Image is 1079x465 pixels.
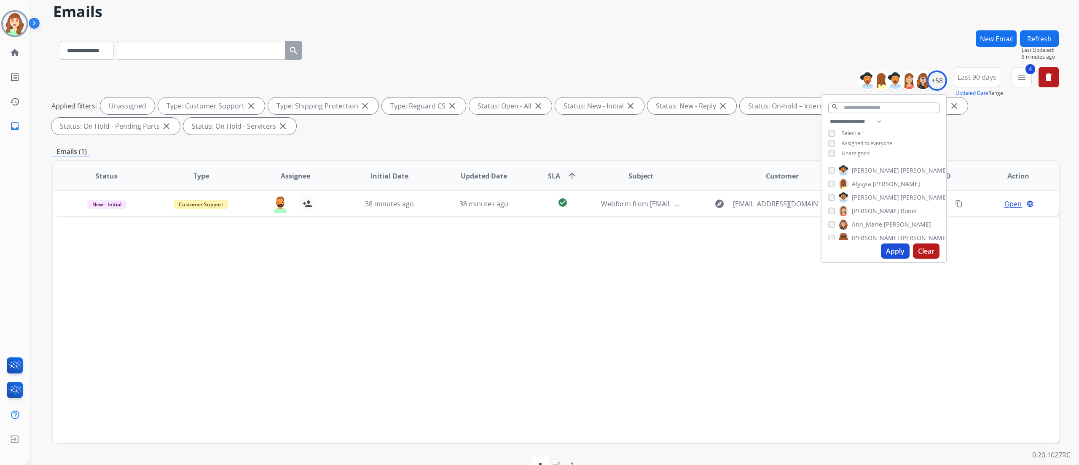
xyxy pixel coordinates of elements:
span: [PERSON_NAME] [901,193,948,202]
div: +58 [927,70,947,91]
mat-icon: search [831,103,839,111]
p: 0.20.1027RC [1032,450,1071,460]
span: Open [1004,199,1022,209]
mat-icon: close [625,101,636,111]
span: [EMAIL_ADDRESS][DOMAIN_NAME] [733,199,842,209]
div: Unassigned [100,97,155,114]
span: Last 90 days [958,76,996,79]
mat-icon: person_add [302,199,312,209]
span: [PERSON_NAME] [852,234,899,242]
span: Updated Date [461,171,507,181]
div: Status: On-hold – Internal [740,97,849,114]
button: Last 90 days [954,67,1000,87]
span: Unassigned [842,150,870,157]
span: Select all [842,130,863,137]
span: Assignee [281,171,310,181]
button: Apply [881,243,910,259]
span: Bonet [901,207,917,215]
span: [PERSON_NAME] [873,180,920,188]
mat-icon: close [161,121,172,131]
span: Initial Date [370,171,408,181]
div: Status: New - Initial [555,97,644,114]
img: agent-avatar [272,195,289,213]
span: Alysyia [852,180,871,188]
span: 4 [1025,64,1035,74]
mat-icon: explore [714,199,725,209]
span: 38 minutes ago [365,199,414,208]
span: SLA [548,171,560,181]
mat-icon: close [278,121,288,131]
mat-icon: check_circle [558,197,568,208]
span: New - Initial [87,200,126,209]
button: New Email [976,30,1017,47]
span: Assigned to everyone [842,140,892,147]
span: Customer Support [174,200,228,209]
div: Status: Open - All [469,97,552,114]
img: avatar [3,12,27,35]
div: Type: Customer Support [158,97,265,114]
mat-icon: close [246,101,256,111]
div: Status: On Hold - Servicers [183,118,296,135]
button: Clear [913,243,939,259]
mat-icon: list_alt [10,72,20,82]
span: Subject [628,171,653,181]
div: Status: New - Reply [647,97,736,114]
span: Status [96,171,118,181]
mat-icon: close [949,101,959,111]
button: Refresh [1020,30,1059,47]
span: 8 minutes ago [1022,54,1059,60]
mat-icon: close [718,101,728,111]
span: [PERSON_NAME] [852,193,899,202]
mat-icon: close [360,101,370,111]
button: 4 [1012,67,1032,87]
span: Range [956,89,1003,97]
mat-icon: history [10,97,20,107]
div: Type: Shipping Protection [268,97,378,114]
button: Updated Date [956,90,988,97]
span: [PERSON_NAME] [901,166,948,175]
mat-icon: language [1026,200,1034,208]
span: Type [193,171,209,181]
span: [PERSON_NAME] [901,234,948,242]
div: Status: On Hold - Pending Parts [51,118,180,135]
mat-icon: arrow_upward [567,171,577,181]
mat-icon: close [447,101,457,111]
mat-icon: content_copy [955,200,963,208]
span: Last Updated: [1022,47,1059,54]
div: Type: Reguard CS [382,97,466,114]
mat-icon: inbox [10,121,20,131]
h2: Emails [53,3,1059,20]
span: Ann_Marie [852,220,882,229]
span: 38 minutes ago [459,199,508,208]
span: [PERSON_NAME] [852,166,899,175]
mat-icon: close [533,101,543,111]
mat-icon: delete [1044,72,1054,82]
span: Customer [766,171,799,181]
th: Action [964,161,1059,191]
p: Applied filters: [51,101,97,111]
span: [PERSON_NAME] [852,207,899,215]
mat-icon: home [10,48,20,58]
p: Emails (1) [53,146,90,157]
span: Webform from [EMAIL_ADDRESS][DOMAIN_NAME] on [DATE] [601,199,792,208]
mat-icon: search [289,46,299,56]
span: [PERSON_NAME] [884,220,931,229]
mat-icon: menu [1017,72,1027,82]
